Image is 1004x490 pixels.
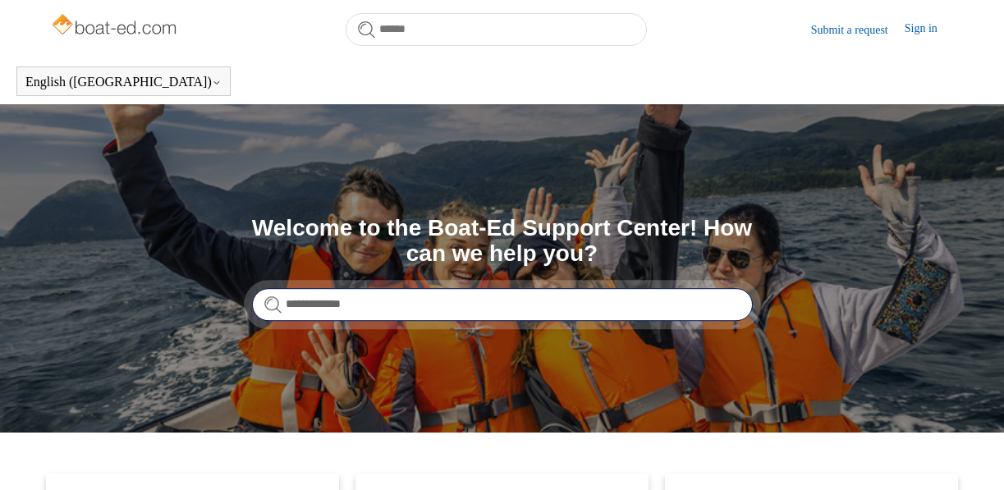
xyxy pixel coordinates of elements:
[252,288,753,321] input: Search
[252,216,753,267] h1: Welcome to the Boat-Ed Support Center! How can we help you?
[905,20,954,39] a: Sign in
[811,21,905,39] a: Submit a request
[346,13,647,46] input: Search
[25,75,222,89] button: English ([GEOGRAPHIC_DATA])
[50,10,181,43] img: Boat-Ed Help Center home page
